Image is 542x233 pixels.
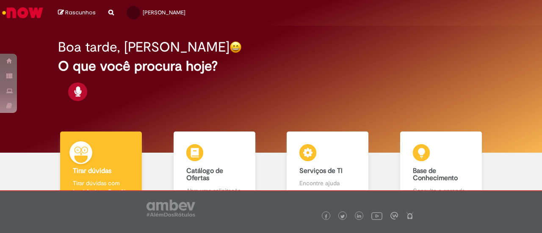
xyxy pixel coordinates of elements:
[299,167,343,175] b: Serviços de TI
[65,8,96,16] span: Rascunhos
[186,167,223,183] b: Catálogo de Ofertas
[406,212,414,219] img: logo_footer_naosei.png
[147,200,195,217] img: logo_footer_ambev_rotulo_gray.png
[413,186,469,195] p: Consulte e aprenda
[340,214,345,219] img: logo_footer_twitter.png
[371,210,382,221] img: logo_footer_youtube.png
[413,167,458,183] b: Base de Conhecimento
[271,132,384,205] a: Serviços de TI Encontre ajuda
[73,179,129,196] p: Tirar dúvidas com Lupi Assist e Gen Ai
[299,179,356,187] p: Encontre ajuda
[357,214,361,219] img: logo_footer_linkedin.png
[384,132,498,205] a: Base de Conhecimento Consulte e aprenda
[1,4,44,21] img: ServiceNow
[58,40,230,55] h2: Boa tarde, [PERSON_NAME]
[230,41,242,53] img: happy-face.png
[324,214,328,219] img: logo_footer_facebook.png
[158,132,271,205] a: Catálogo de Ofertas Abra uma solicitação
[58,59,484,74] h2: O que você procura hoje?
[390,212,398,219] img: logo_footer_workplace.png
[186,186,243,195] p: Abra uma solicitação
[44,132,158,205] a: Tirar dúvidas Tirar dúvidas com Lupi Assist e Gen Ai
[58,9,96,17] a: Rascunhos
[73,167,111,175] b: Tirar dúvidas
[143,9,185,16] span: [PERSON_NAME]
